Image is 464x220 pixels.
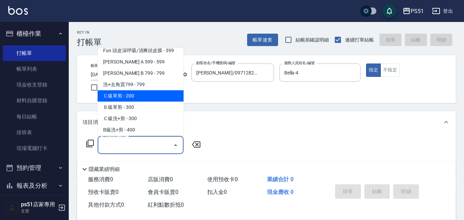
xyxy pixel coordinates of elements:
[3,109,66,125] a: 每日結帳
[3,140,66,156] a: 現場電腦打卡
[8,6,28,15] img: Logo
[98,56,184,68] span: [PERSON_NAME] A 599 - 599
[21,201,56,208] h5: ps51店家專用
[98,45,184,56] span: Fun 頭皮深呼吸/清爽頭皮膜 - 399
[89,166,120,173] p: 隱藏業績明細
[21,208,56,214] p: 主管
[91,69,157,80] input: YYYY/MM/DD hh:mm
[148,176,173,183] span: 店販消費 0
[98,90,184,102] span: Ｃ級單剪 - 200
[3,61,66,77] a: 帳單列表
[5,201,19,215] img: Person
[98,68,184,79] span: [PERSON_NAME] B 799 - 799
[267,189,294,195] span: 現金應收 0
[77,111,456,133] div: 項目消費
[148,189,178,195] span: 會員卡販賣 0
[88,189,119,195] span: 預收卡販賣 0
[296,36,329,44] span: 結帳前確認明細
[207,176,238,183] span: 使用預收卡 0
[3,125,66,140] a: 排班表
[400,4,427,18] button: PS51
[98,124,184,136] span: B級洗+剪 - 400
[207,189,227,195] span: 扣入金 0
[267,176,294,183] span: 業績合計 0
[88,176,113,183] span: 服務消費 0
[3,25,66,43] button: 櫃檯作業
[196,60,235,66] label: 顧客姓名/手機號碼/編號
[82,119,103,126] p: 項目消費
[429,5,456,18] button: 登出
[3,77,66,93] a: 現金收支登錄
[148,201,184,208] span: 紅利點數折抵 0
[98,79,184,90] span: 洗+去角質799 - 799
[170,140,181,151] button: Close
[380,63,400,77] button: 不指定
[88,201,124,208] span: 其他付款方式 0
[3,159,66,177] button: 預約管理
[77,37,102,47] h3: 打帳單
[366,63,381,77] button: 指定
[98,113,184,124] span: Ｃ級洗+剪 - 300
[91,63,105,68] label: 帳單日期
[3,194,66,212] button: 客戶管理
[98,136,184,147] span: 免費剪髮 - 100
[3,45,66,61] a: 打帳單
[3,93,66,108] a: 材料自購登錄
[247,34,278,46] button: 帳單速查
[284,60,314,66] label: 服務人員姓名/編號
[3,177,66,195] button: 報表及分析
[383,4,396,18] button: save
[411,7,424,15] div: PS51
[77,30,102,35] h2: Key In
[98,102,184,113] span: Ｂ級單剪 - 300
[345,36,374,44] span: 連續打單結帳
